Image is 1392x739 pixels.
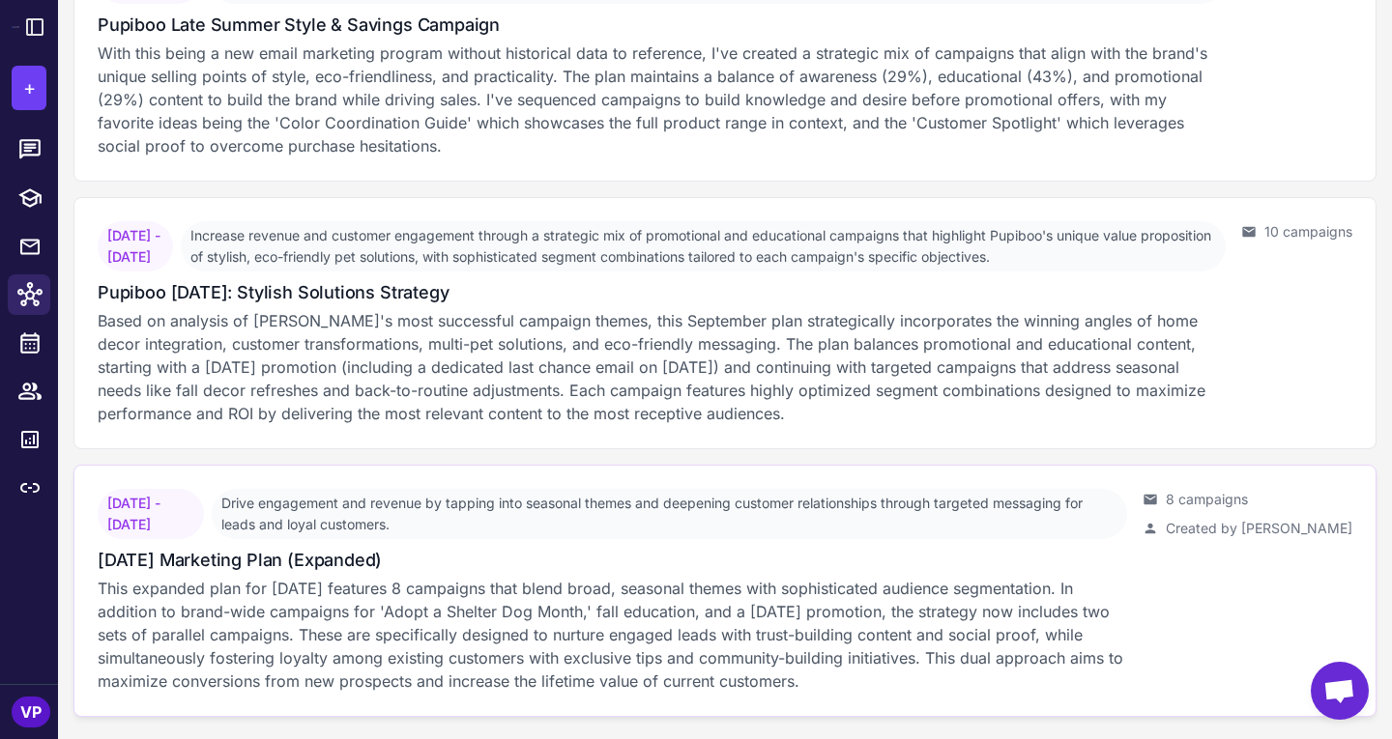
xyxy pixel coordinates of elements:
[98,547,382,573] h3: [DATE] Marketing Plan (Expanded)
[98,309,1226,425] p: Based on analysis of [PERSON_NAME]'s most successful campaign themes, this September plan strateg...
[98,12,500,38] h3: Pupiboo Late Summer Style & Savings Campaign
[181,221,1226,271] span: Increase revenue and customer engagement through a strategic mix of promotional and educational c...
[98,577,1127,693] p: This expanded plan for [DATE] features 8 campaigns that blend broad, seasonal themes with sophist...
[98,221,173,271] span: [DATE] - [DATE]
[12,696,50,727] div: VP
[98,489,204,539] span: [DATE] - [DATE]
[12,26,19,27] img: Raleon Logo
[23,73,36,102] span: +
[98,42,1226,157] p: With this being a new email marketing program without historical data to reference, I've created ...
[212,489,1127,539] span: Drive engagement and revenue by tapping into seasonal themes and deepening customer relationships...
[1311,662,1369,720] div: Open chat
[12,66,46,110] button: +
[1166,518,1352,539] span: Created by [PERSON_NAME]
[98,279,449,305] h3: Pupiboo [DATE]: Stylish Solutions Strategy
[1264,221,1352,242] span: 10 campaigns
[1166,489,1248,510] span: 8 campaigns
